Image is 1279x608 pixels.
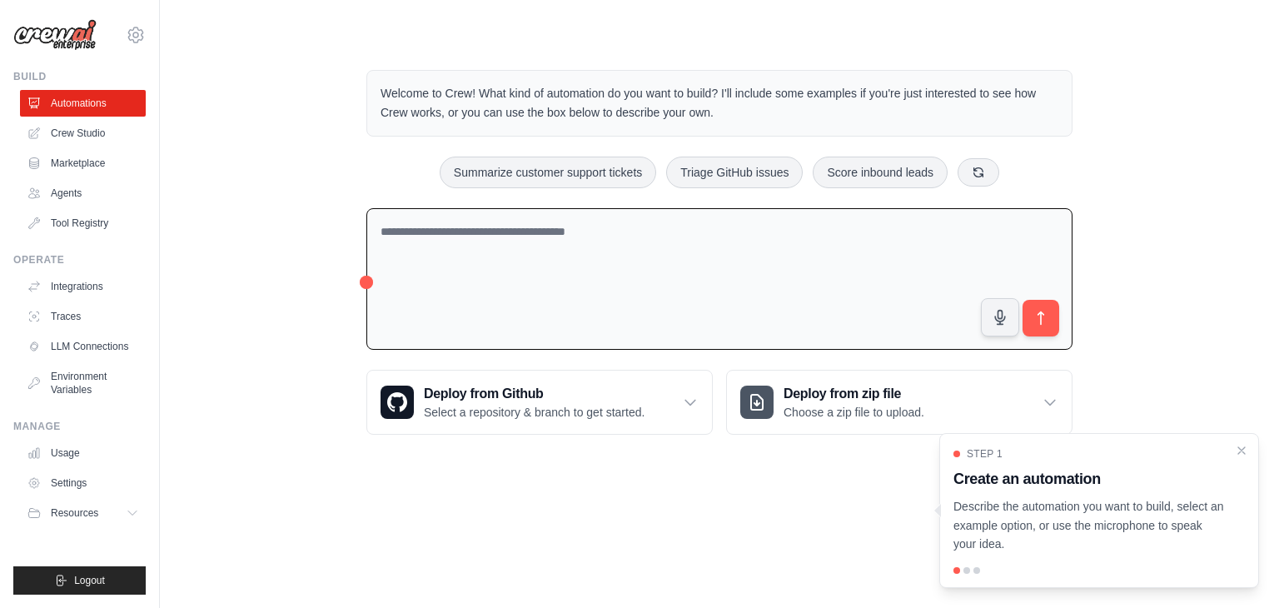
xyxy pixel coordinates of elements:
a: Crew Studio [20,120,146,147]
span: Logout [74,574,105,587]
span: Step 1 [967,447,1003,461]
span: Resources [51,506,98,520]
a: Integrations [20,273,146,300]
h3: Deploy from Github [424,384,644,404]
button: Logout [13,566,146,595]
div: Manage [13,420,146,433]
div: Build [13,70,146,83]
a: Traces [20,303,146,330]
p: Select a repository & branch to get started. [424,404,644,421]
h3: Create an automation [953,467,1225,491]
a: Usage [20,440,146,466]
button: Score inbound leads [813,157,948,188]
a: Environment Variables [20,363,146,403]
p: Choose a zip file to upload. [784,404,924,421]
a: Settings [20,470,146,496]
a: LLM Connections [20,333,146,360]
button: Resources [20,500,146,526]
a: Tool Registry [20,210,146,237]
div: Operate [13,253,146,267]
button: Triage GitHub issues [666,157,803,188]
a: Agents [20,180,146,207]
a: Automations [20,90,146,117]
h3: Deploy from zip file [784,384,924,404]
button: Summarize customer support tickets [440,157,656,188]
img: Logo [13,19,97,51]
p: Describe the automation you want to build, select an example option, or use the microphone to spe... [953,497,1225,554]
p: Welcome to Crew! What kind of automation do you want to build? I'll include some examples if you'... [381,84,1058,122]
button: Close walkthrough [1235,444,1248,457]
a: Marketplace [20,150,146,177]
